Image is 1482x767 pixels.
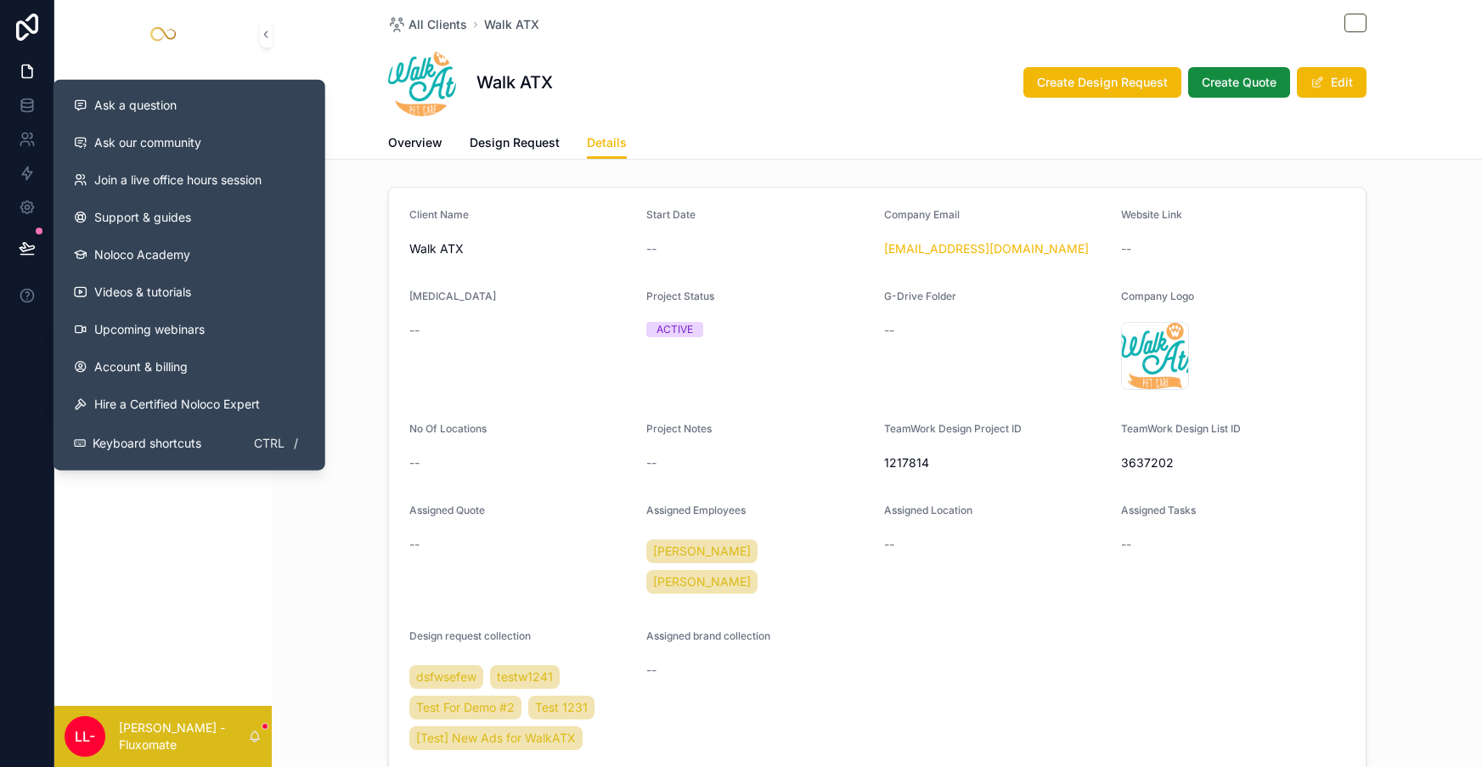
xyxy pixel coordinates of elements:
[60,161,318,199] a: Join a live office hours session
[94,396,260,413] span: Hire a Certified Noloco Expert
[94,321,205,338] span: Upcoming webinars
[416,730,576,747] span: [Test] New Ads for WalkATX
[653,573,751,590] span: [PERSON_NAME]
[587,134,627,151] span: Details
[653,543,751,560] span: [PERSON_NAME]
[884,422,1022,435] span: TeamWork Design Project ID
[94,209,191,226] span: Support & guides
[75,726,95,747] span: LL-
[646,570,758,594] a: [PERSON_NAME]
[388,134,442,151] span: Overview
[409,726,583,750] a: [Test] New Ads for WalkATX
[94,246,190,263] span: Noloco Academy
[252,433,286,454] span: Ctrl
[60,236,318,274] a: Noloco Academy
[409,322,420,339] span: --
[884,504,972,516] span: Assigned Location
[409,290,496,302] span: [MEDICAL_DATA]
[646,454,656,471] span: --
[587,127,627,160] a: Details
[60,311,318,348] a: Upcoming webinars
[1121,504,1196,516] span: Assigned Tasks
[528,696,594,719] a: Test 1231
[497,668,553,685] span: testw1241
[60,274,318,311] a: Videos & tutorials
[416,668,476,685] span: dsfwsefew
[884,208,960,221] span: Company Email
[409,536,420,553] span: --
[646,290,714,302] span: Project Status
[1121,208,1182,221] span: Website Link
[60,386,318,423] button: Hire a Certified Noloco Expert
[484,16,539,33] a: Walk ATX
[646,208,696,221] span: Start Date
[1121,290,1194,302] span: Company Logo
[646,629,770,642] span: Assigned brand collection
[94,358,188,375] span: Account & billing
[884,454,1108,471] span: 1217814
[409,629,531,642] span: Design request collection
[470,134,560,151] span: Design Request
[476,70,553,94] h1: Walk ATX
[149,20,177,48] img: App logo
[409,696,521,719] a: Test For Demo #2
[409,665,483,689] a: dsfwsefew
[1023,67,1181,98] button: Create Design Request
[656,322,693,337] div: ACTIVE
[290,437,303,450] span: /
[1037,74,1168,91] span: Create Design Request
[1202,74,1276,91] span: Create Quote
[646,662,656,679] span: --
[60,348,318,386] a: Account & billing
[60,87,318,124] button: Ask a question
[409,240,634,257] span: Walk ATX
[60,124,318,161] a: Ask our community
[1121,422,1241,435] span: TeamWork Design List ID
[646,240,656,257] span: --
[93,435,201,452] span: Keyboard shortcuts
[409,504,485,516] span: Assigned Quote
[646,422,712,435] span: Project Notes
[1121,454,1345,471] span: 3637202
[884,322,894,339] span: --
[470,127,560,161] a: Design Request
[94,284,191,301] span: Videos & tutorials
[94,97,177,114] span: Ask a question
[65,79,262,110] a: Home
[60,199,318,236] a: Support & guides
[490,665,560,689] a: testw1241
[94,172,262,189] span: Join a live office hours session
[388,16,467,33] a: All Clients
[416,699,515,716] span: Test For Demo #2
[60,423,318,464] button: Keyboard shortcutsCtrl/
[535,699,588,716] span: Test 1231
[94,134,201,151] span: Ask our community
[409,208,469,221] span: Client Name
[409,454,420,471] span: --
[1188,67,1290,98] button: Create Quote
[119,719,248,753] p: [PERSON_NAME] - Fluxomate
[646,539,758,563] a: [PERSON_NAME]
[1121,536,1131,553] span: --
[1297,67,1366,98] button: Edit
[1121,240,1131,257] span: --
[409,422,487,435] span: No Of Locations
[646,504,746,516] span: Assigned Employees
[884,536,894,553] span: --
[54,68,272,462] div: scrollable content
[884,290,956,302] span: G-Drive Folder
[388,127,442,161] a: Overview
[409,16,467,33] span: All Clients
[884,240,1089,257] a: [EMAIL_ADDRESS][DOMAIN_NAME]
